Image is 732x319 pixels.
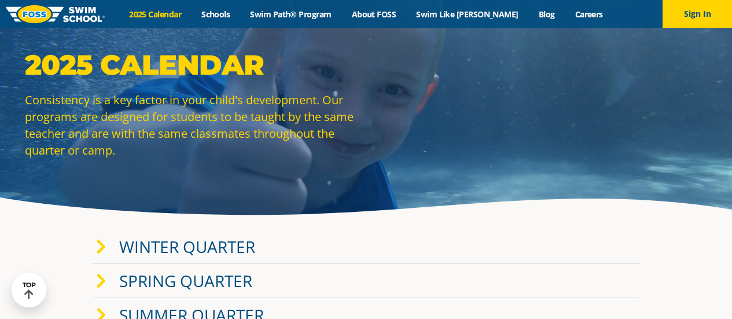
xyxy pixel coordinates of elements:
a: About FOSS [341,9,406,20]
a: Schools [192,9,240,20]
img: FOSS Swim School Logo [6,5,105,23]
a: Careers [565,9,613,20]
strong: 2025 Calendar [25,48,264,82]
a: Winter Quarter [119,236,255,258]
a: Swim Like [PERSON_NAME] [406,9,529,20]
a: Spring Quarter [119,270,252,292]
a: Blog [528,9,565,20]
a: Swim Path® Program [240,9,341,20]
a: 2025 Calendar [119,9,192,20]
p: Consistency is a key factor in your child's development. Our programs are designed for students t... [25,91,361,159]
div: TOP [23,281,36,299]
